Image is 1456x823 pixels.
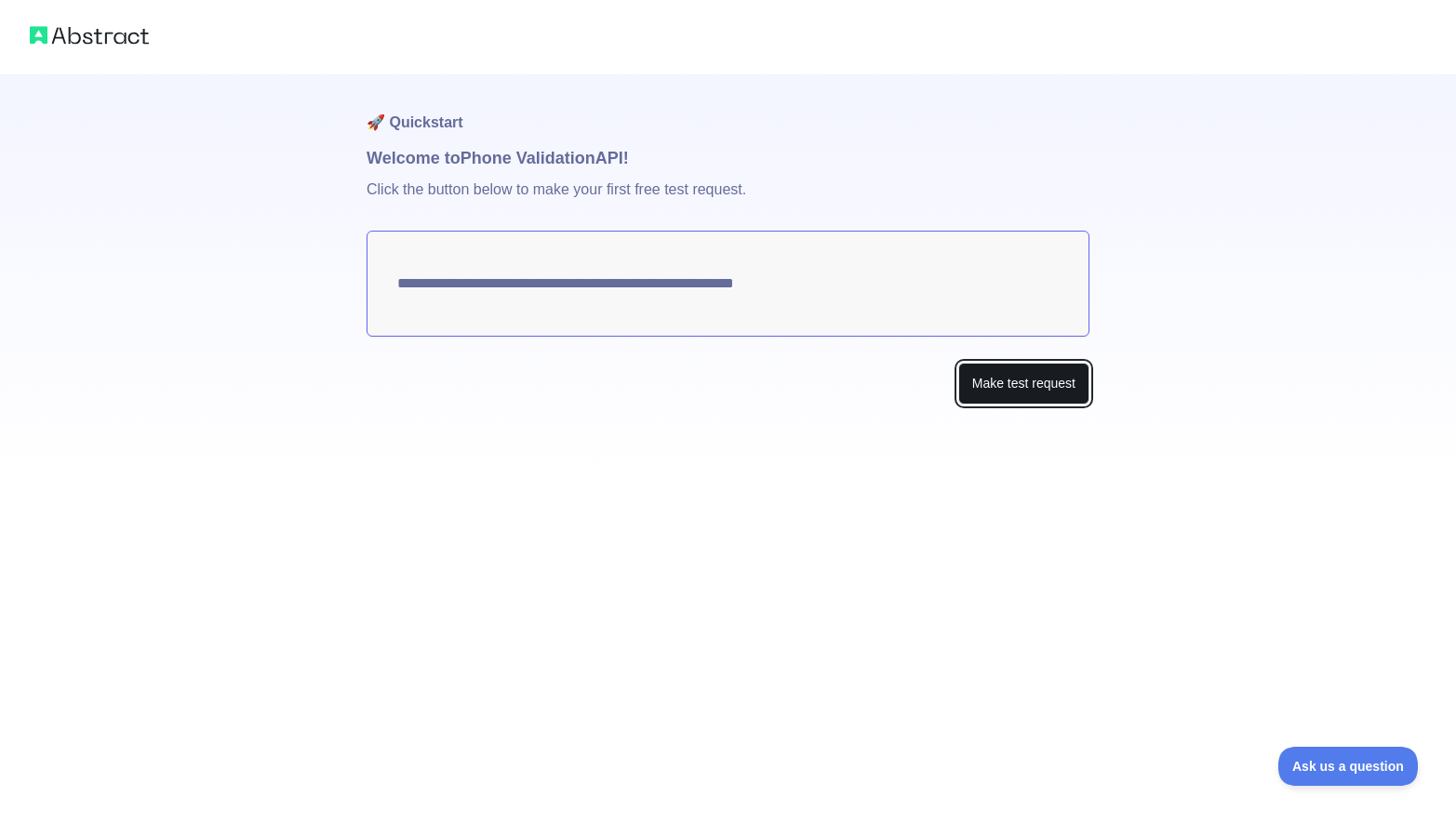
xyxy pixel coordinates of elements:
[30,22,149,48] img: Abstract logo
[1278,747,1419,786] iframe: Toggle Customer Support
[958,363,1089,405] button: Make test request
[367,171,1089,231] p: Click the button below to make your first free test request.
[367,74,1089,145] h1: 🚀 Quickstart
[367,145,1089,171] h1: Welcome to Phone Validation API!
